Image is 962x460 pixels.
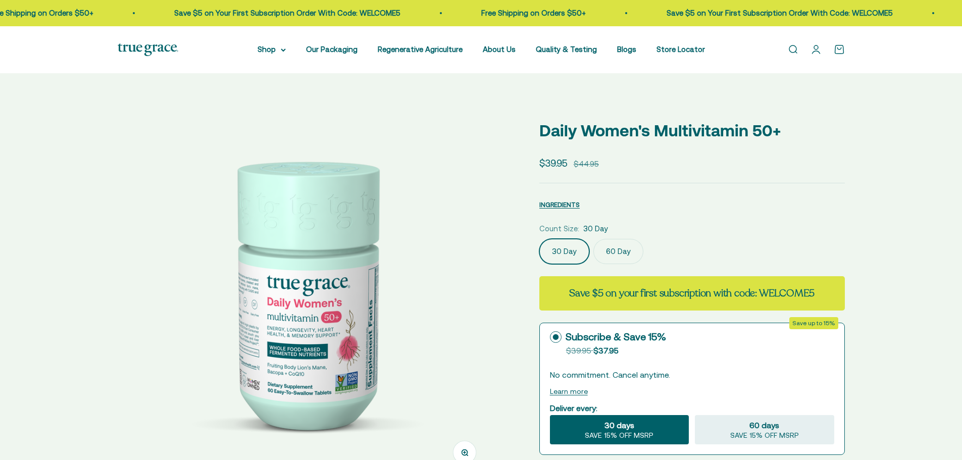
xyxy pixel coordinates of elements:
[421,9,526,17] a: Free Shipping on Orders $50+
[617,45,636,54] a: Blogs
[539,118,845,143] p: Daily Women's Multivitamin 50+
[306,45,358,54] a: Our Packaging
[574,158,599,170] compare-at-price: $44.95
[539,198,580,211] button: INGREDIENTS
[258,43,286,56] summary: Shop
[606,7,833,19] p: Save $5 on Your First Subscription Order With Code: WELCOME5
[539,156,568,171] sale-price: $39.95
[536,45,597,54] a: Quality & Testing
[483,45,516,54] a: About Us
[378,45,463,54] a: Regenerative Agriculture
[539,201,580,209] span: INGREDIENTS
[583,223,608,235] span: 30 Day
[539,223,579,235] legend: Count Size:
[569,286,815,300] strong: Save $5 on your first subscription with code: WELCOME5
[114,7,340,19] p: Save $5 on Your First Subscription Order With Code: WELCOME5
[656,45,705,54] a: Store Locator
